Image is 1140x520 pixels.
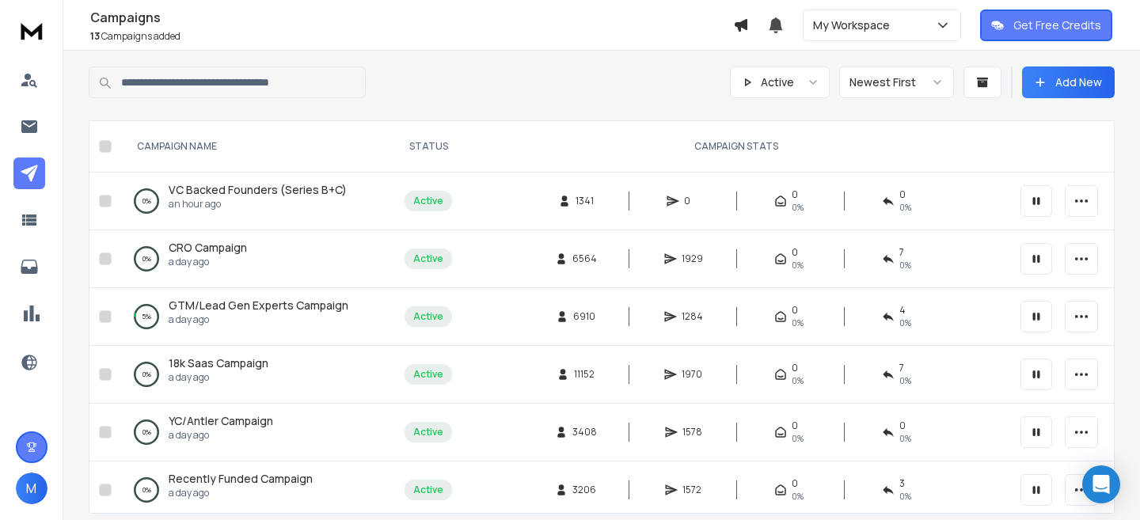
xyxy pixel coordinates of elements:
td: 0%Recently Funded Campaigna day ago [118,461,395,519]
a: CRO Campaign [169,240,247,256]
td: 5%GTM/Lead Gen Experts Campaigna day ago [118,288,395,346]
span: 3 [899,477,905,490]
span: 0 [899,188,906,201]
a: YC/Antler Campaign [169,413,273,429]
span: 0 [792,304,798,317]
span: 0 % [899,317,911,329]
td: 0%VC Backed Founders (Series B+C)an hour ago [118,173,395,230]
p: a day ago [169,487,313,499]
th: CAMPAIGN STATS [462,121,1011,173]
span: 3408 [572,426,597,438]
th: STATUS [395,121,462,173]
p: 0 % [142,366,151,382]
p: My Workspace [813,17,896,33]
p: a day ago [169,371,268,384]
div: Active [413,368,443,381]
span: YC/Antler Campaign [169,413,273,428]
button: Add New [1022,66,1115,98]
span: 1284 [682,310,703,323]
span: 0 [792,188,798,201]
span: 0 [684,195,700,207]
span: 0 % [899,374,911,387]
span: 0% [899,201,911,214]
span: GTM/Lead Gen Experts Campaign [169,298,348,313]
th: CAMPAIGN NAME [118,121,395,173]
span: 0% [792,432,804,445]
span: 3206 [572,484,596,496]
span: 0% [792,317,804,329]
p: 0 % [142,251,151,267]
span: 0% [792,374,804,387]
span: 0% [792,490,804,503]
span: 6910 [573,310,595,323]
p: Get Free Credits [1013,17,1101,33]
span: 4 [899,304,906,317]
p: Active [761,74,794,90]
span: 0 % [899,432,911,445]
span: 6564 [572,252,597,265]
span: 7 [899,362,904,374]
span: 1970 [682,368,702,381]
span: 7 [899,246,904,259]
span: 11152 [574,368,595,381]
span: 0 [792,362,798,374]
p: 0 % [142,424,151,440]
span: 0 [899,419,906,432]
span: 0 [792,419,798,432]
p: a day ago [169,256,247,268]
img: logo [16,16,47,45]
p: a day ago [169,429,273,442]
button: Newest First [839,66,954,98]
p: a day ago [169,313,348,326]
span: 1929 [682,252,703,265]
p: Campaigns added [90,30,733,43]
span: 0 % [899,259,911,271]
div: Active [413,484,443,496]
span: 1572 [682,484,701,496]
td: 0%YC/Antler Campaigna day ago [118,404,395,461]
span: 0% [792,201,804,214]
a: VC Backed Founders (Series B+C) [169,182,347,198]
span: VC Backed Founders (Series B+C) [169,182,347,197]
td: 0%18k Saas Campaigna day ago [118,346,395,404]
div: Active [413,310,443,323]
span: CRO Campaign [169,240,247,255]
p: 0 % [142,482,151,498]
a: GTM/Lead Gen Experts Campaign [169,298,348,313]
p: 0 % [142,193,151,209]
td: 0%CRO Campaigna day ago [118,230,395,288]
p: an hour ago [169,198,347,211]
div: Open Intercom Messenger [1082,465,1120,503]
div: Active [413,195,443,207]
div: Active [413,426,443,438]
a: 18k Saas Campaign [169,355,268,371]
h1: Campaigns [90,8,733,27]
button: M [16,473,47,504]
span: 0% [792,259,804,271]
span: 0 % [899,490,911,503]
span: 1578 [682,426,702,438]
span: 13 [90,29,100,43]
a: Recently Funded Campaign [169,471,313,487]
span: 0 [792,246,798,259]
div: Active [413,252,443,265]
span: 1341 [576,195,594,207]
p: 5 % [142,309,151,325]
span: Recently Funded Campaign [169,471,313,486]
span: 0 [792,477,798,490]
button: Get Free Credits [980,9,1112,41]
